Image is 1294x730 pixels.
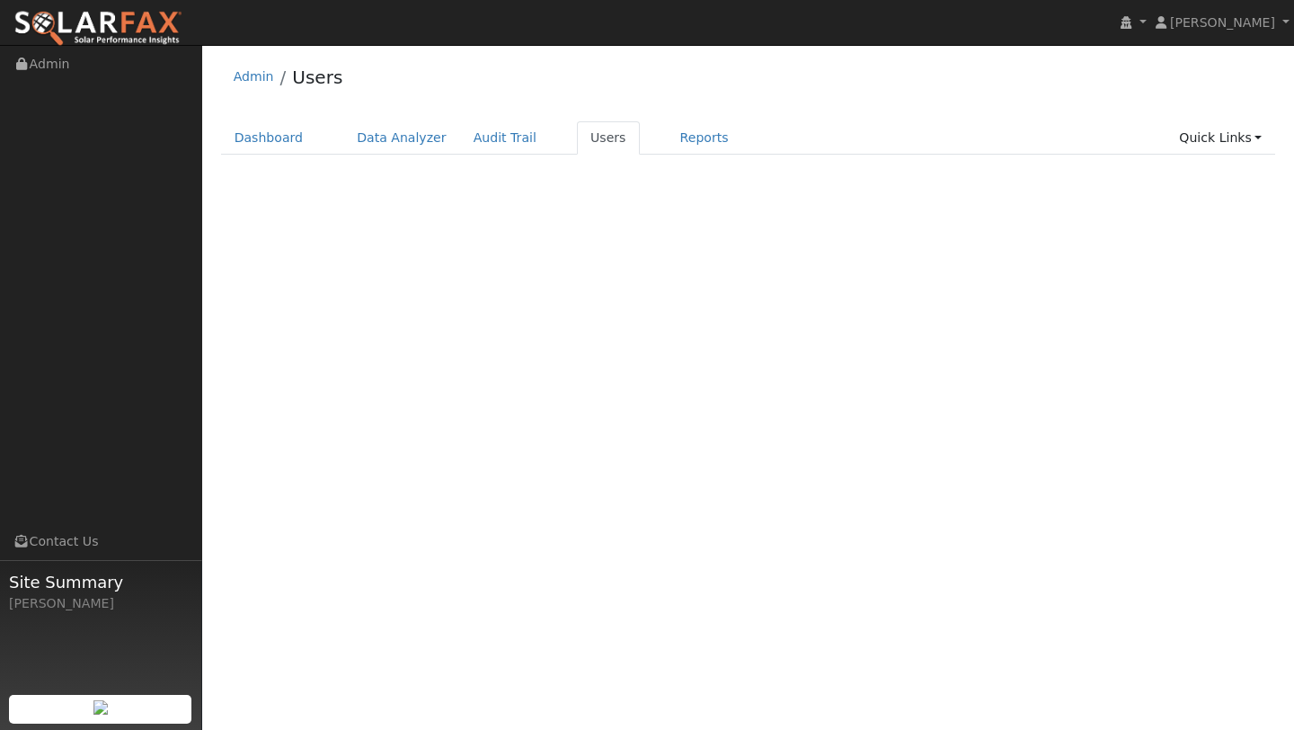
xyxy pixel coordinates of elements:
div: [PERSON_NAME] [9,594,192,613]
a: Admin [234,69,274,84]
span: [PERSON_NAME] [1170,15,1275,30]
a: Reports [667,121,742,155]
a: Quick Links [1165,121,1275,155]
a: Audit Trail [460,121,550,155]
a: Users [577,121,640,155]
a: Dashboard [221,121,317,155]
a: Data Analyzer [343,121,460,155]
span: Site Summary [9,570,192,594]
img: SolarFax [13,10,182,48]
a: Users [292,67,342,88]
img: retrieve [93,700,108,715]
